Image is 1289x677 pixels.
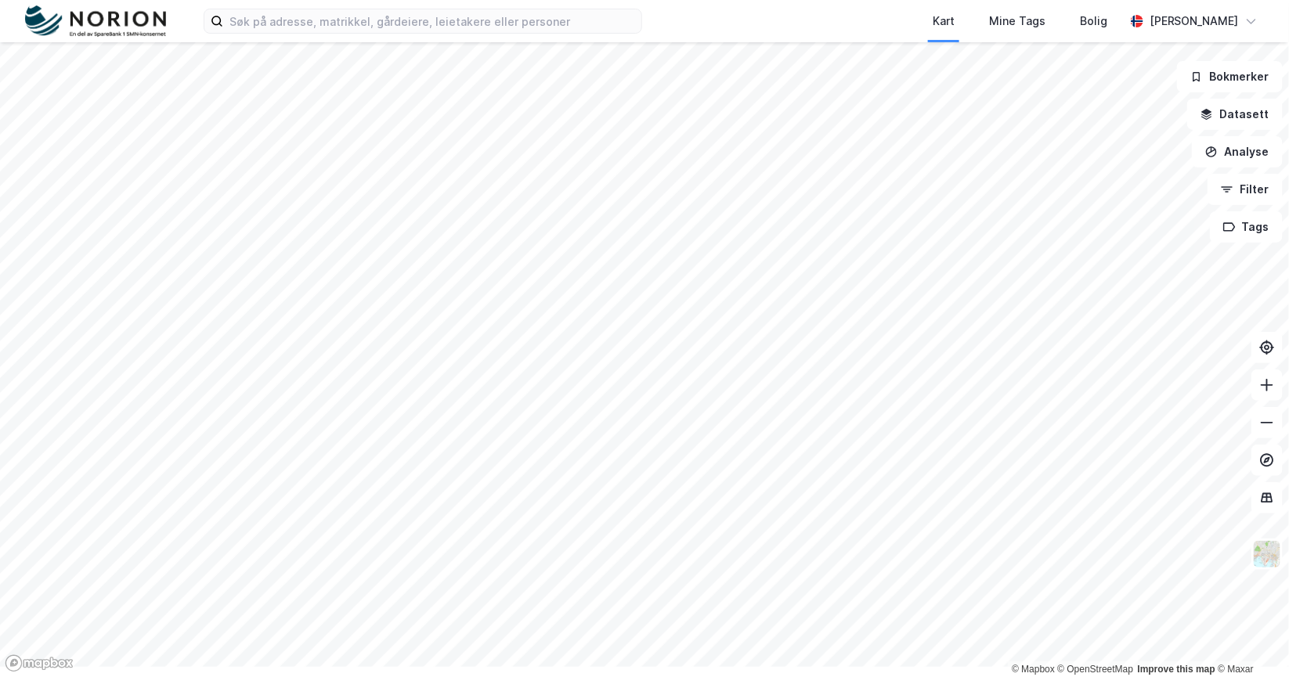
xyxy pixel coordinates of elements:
iframe: Chat Widget [1211,602,1289,677]
img: Z [1252,539,1282,569]
div: Kontrollprogram for chat [1211,602,1289,677]
a: Improve this map [1138,664,1215,675]
button: Datasett [1187,99,1283,130]
div: [PERSON_NAME] [1150,12,1239,31]
a: OpenStreetMap [1058,664,1134,675]
button: Bokmerker [1177,61,1283,92]
button: Filter [1208,174,1283,205]
button: Analyse [1192,136,1283,167]
div: Mine Tags [989,12,1045,31]
input: Søk på adresse, matrikkel, gårdeiere, leietakere eller personer [223,9,641,33]
div: Bolig [1080,12,1107,31]
img: norion-logo.80e7a08dc31c2e691866.png [25,5,166,38]
a: Mapbox [1012,664,1055,675]
div: Kart [933,12,955,31]
a: Mapbox homepage [5,654,74,672]
button: Tags [1210,211,1283,243]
